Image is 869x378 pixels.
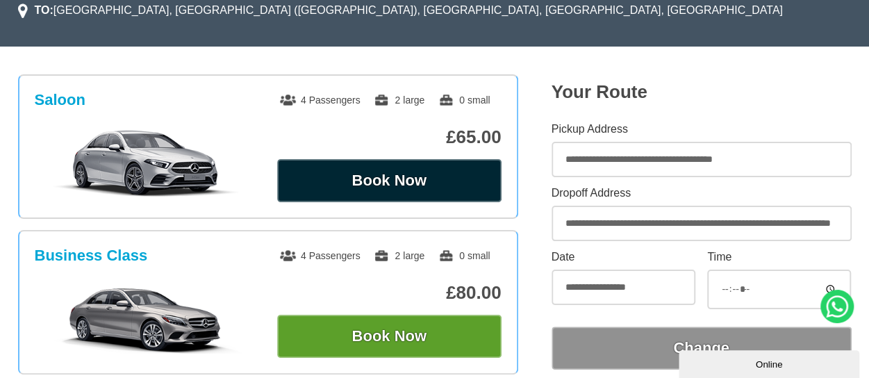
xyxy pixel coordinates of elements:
span: 0 small [438,94,490,106]
h3: Saloon [35,91,85,109]
label: Pickup Address [552,124,852,135]
span: 2 large [374,250,424,261]
label: Dropoff Address [552,188,852,199]
h3: Business Class [35,247,148,265]
span: 2 large [374,94,424,106]
li: [GEOGRAPHIC_DATA], [GEOGRAPHIC_DATA] ([GEOGRAPHIC_DATA]), [GEOGRAPHIC_DATA], [GEOGRAPHIC_DATA], [... [18,2,783,19]
h2: Your Route [552,81,852,103]
span: 4 Passengers [280,250,361,261]
img: Saloon [42,129,251,198]
p: £65.00 [277,126,502,148]
label: Date [552,252,695,263]
button: Book Now [277,315,502,358]
span: 4 Passengers [280,94,361,106]
label: Time [707,252,851,263]
button: Book Now [277,159,502,202]
iframe: chat widget [679,347,862,378]
span: 0 small [438,250,490,261]
button: Change [552,327,852,370]
strong: TO: [35,4,53,16]
p: £80.00 [277,282,502,304]
img: Business Class [42,284,251,354]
